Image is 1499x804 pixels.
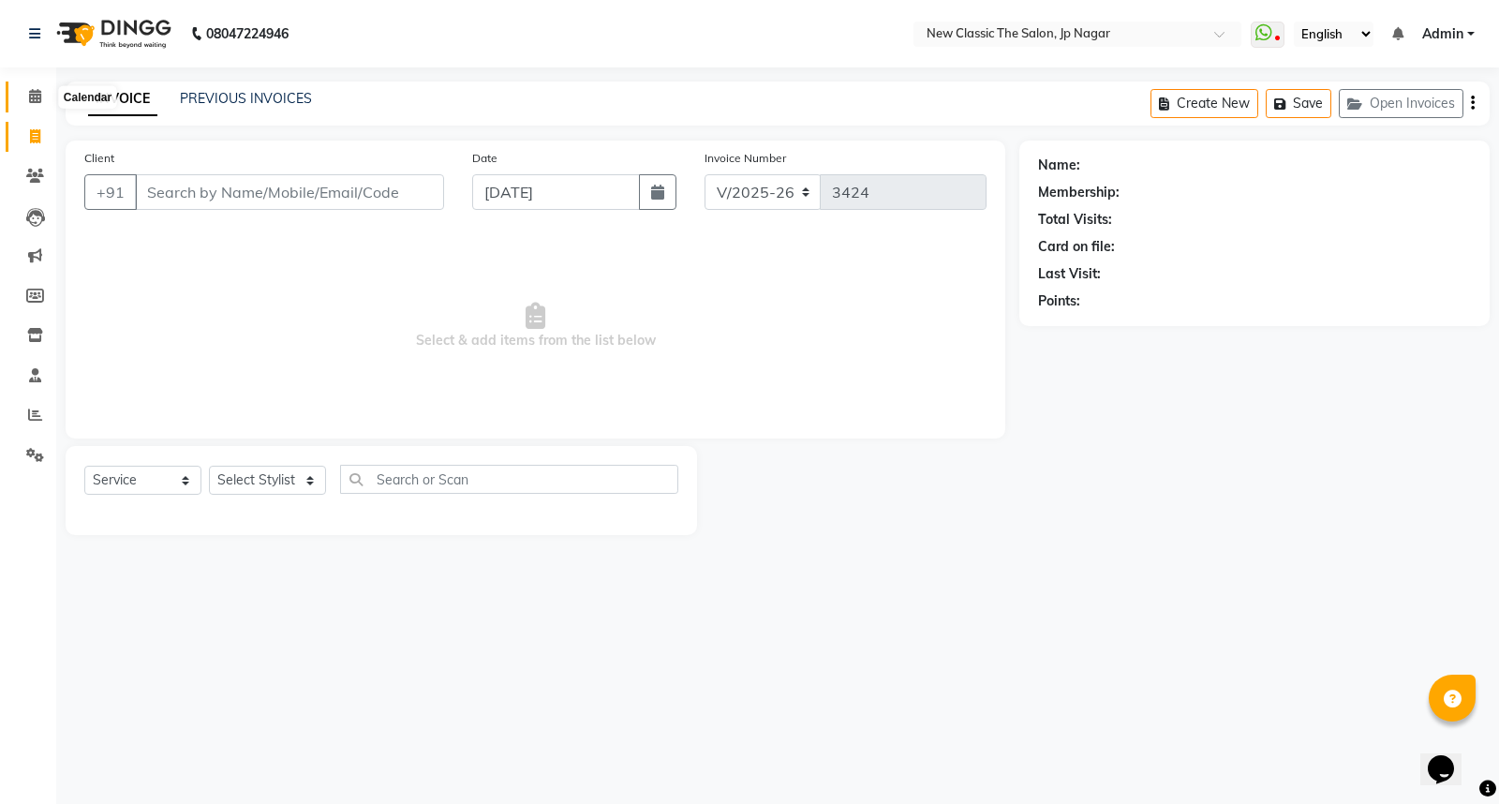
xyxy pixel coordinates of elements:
[180,90,312,107] a: PREVIOUS INVOICES
[1038,264,1101,284] div: Last Visit:
[705,150,786,167] label: Invoice Number
[59,86,116,109] div: Calendar
[1038,156,1080,175] div: Name:
[1422,24,1463,44] span: Admin
[1266,89,1331,118] button: Save
[1339,89,1463,118] button: Open Invoices
[1038,210,1112,230] div: Total Visits:
[1420,729,1480,785] iframe: chat widget
[84,174,137,210] button: +91
[84,150,114,167] label: Client
[84,232,987,420] span: Select & add items from the list below
[206,7,289,60] b: 08047224946
[1038,291,1080,311] div: Points:
[1038,237,1115,257] div: Card on file:
[472,150,497,167] label: Date
[135,174,444,210] input: Search by Name/Mobile/Email/Code
[340,465,678,494] input: Search or Scan
[1150,89,1258,118] button: Create New
[48,7,176,60] img: logo
[1038,183,1120,202] div: Membership:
